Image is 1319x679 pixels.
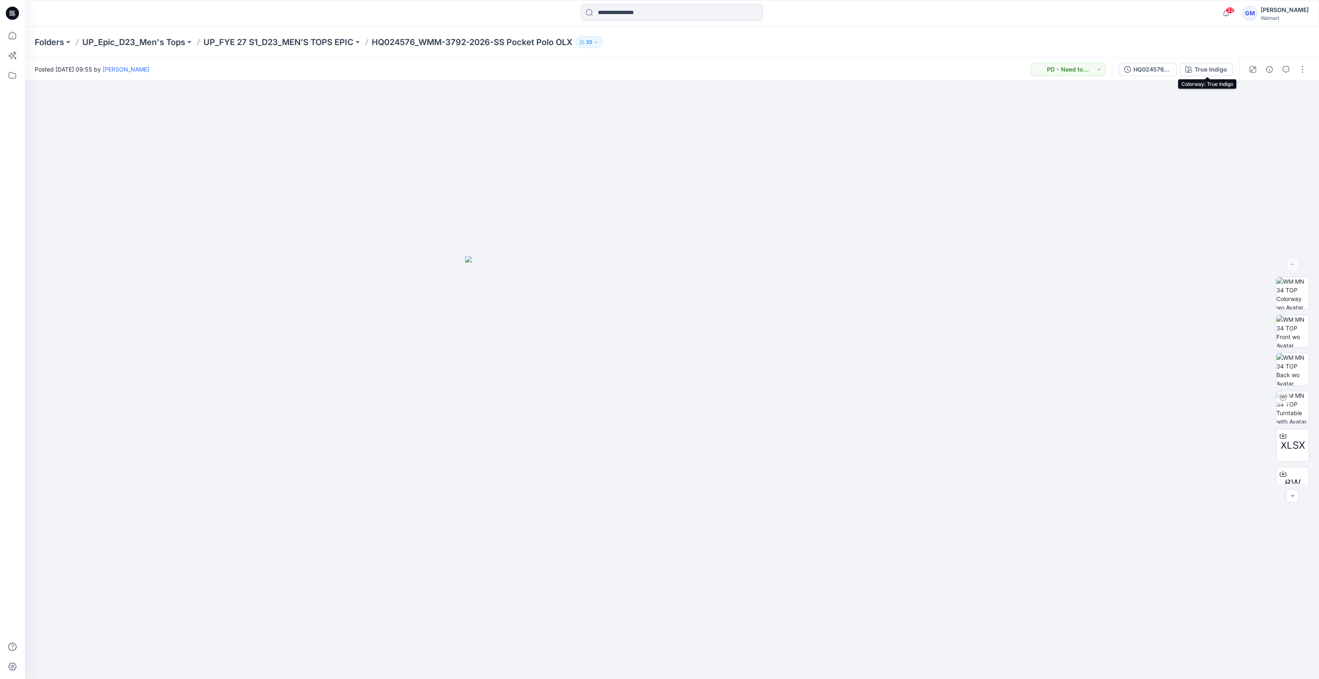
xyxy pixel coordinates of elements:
[1263,63,1276,76] button: Details
[35,36,64,48] a: Folders
[1133,65,1171,74] div: HQ024576_WMM-3792-2026-SS Pocket Polo_Full Colorway
[1226,7,1235,14] span: 32
[1281,438,1305,453] span: XLSX
[82,36,185,48] a: UP_Epic_D23_Men's Tops
[1261,15,1309,21] div: Walmart
[1276,277,1309,309] img: WM MN 34 TOP Colorway wo Avatar
[1276,353,1309,385] img: WM MN 34 TOP Back wo Avatar
[465,256,879,679] img: eyJhbGciOiJIUzI1NiIsImtpZCI6IjAiLCJzbHQiOiJzZXMiLCJ0eXAiOiJKV1QifQ.eyJkYXRhIjp7InR5cGUiOiJzdG9yYW...
[1180,63,1233,76] button: True Indigo
[1195,65,1227,74] div: True Indigo
[1243,6,1257,21] div: GM
[576,36,602,48] button: 35
[203,36,354,48] a: UP_FYE 27 S1_D23_MEN’S TOPS EPIC
[103,66,149,73] a: [PERSON_NAME]
[1276,391,1309,423] img: WM MN 34 TOP Turntable with Avatar
[1276,315,1309,347] img: WM MN 34 TOP Front wo Avatar
[35,65,149,74] span: Posted [DATE] 09:55 by
[1119,63,1177,76] button: HQ024576_WMM-3792-2026-SS Pocket Polo_Full Colorway
[1261,5,1309,15] div: [PERSON_NAME]
[586,38,592,47] p: 35
[372,36,572,48] p: HQ024576_WMM-3792-2026-SS Pocket Polo OLX
[1285,476,1301,491] span: BW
